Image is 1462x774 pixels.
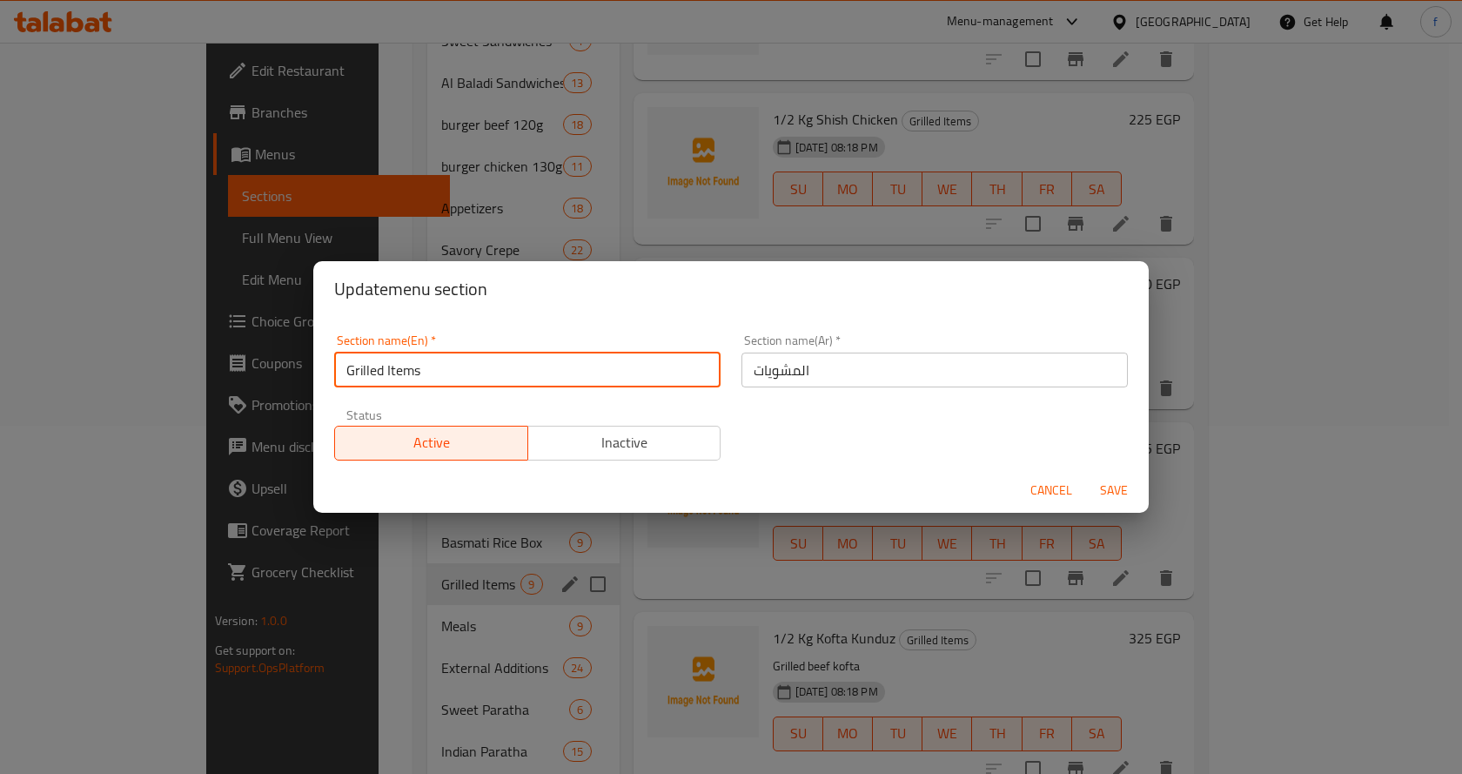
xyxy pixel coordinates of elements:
input: Please enter section name(en) [334,353,721,387]
span: Save [1093,480,1135,501]
button: Save [1086,474,1142,507]
button: Inactive [527,426,721,461]
h2: Update menu section [334,275,1128,303]
input: Please enter section name(ar) [741,353,1128,387]
button: Cancel [1023,474,1079,507]
button: Active [334,426,528,461]
span: Inactive [535,430,714,455]
span: Cancel [1030,480,1072,501]
span: Active [342,430,521,455]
